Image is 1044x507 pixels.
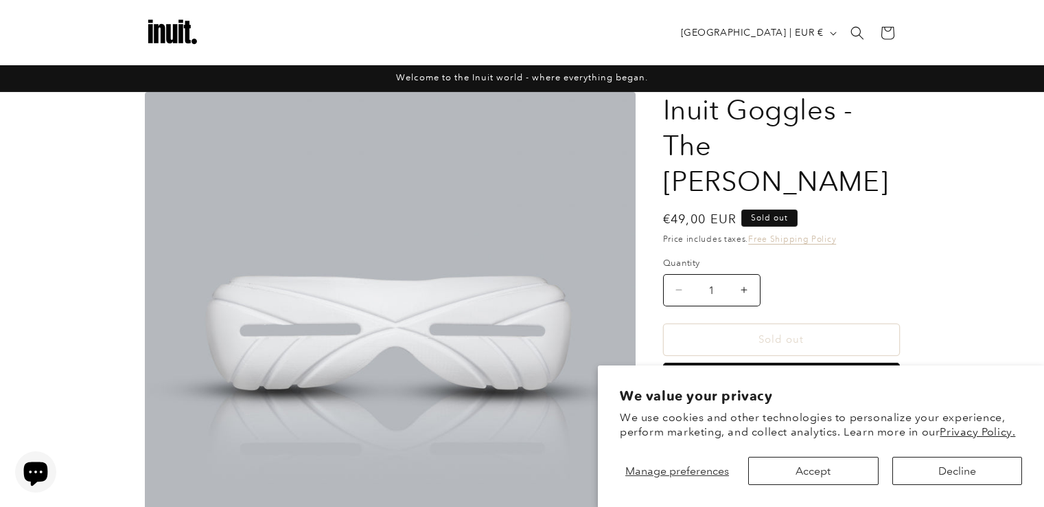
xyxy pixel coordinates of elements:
span: Welcome to the Inuit world - where everything began. [396,72,648,82]
span: [GEOGRAPHIC_DATA] | EUR € [681,25,824,40]
h2: We value your privacy [620,387,1022,405]
div: Announcement [145,65,900,91]
img: Inuit Logo [145,5,200,60]
h1: Inuit Goggles - The [PERSON_NAME] [663,92,900,199]
span: Manage preferences [625,464,729,477]
inbox-online-store-chat: Shopify online store chat [11,451,60,496]
label: Quantity [663,256,900,270]
p: We use cookies and other technologies to personalize your experience, perform marketing, and coll... [620,411,1022,440]
button: Sold out [663,324,900,356]
summary: Search [842,18,872,48]
span: Sold out [741,210,798,227]
button: Manage preferences [620,457,734,485]
button: Accept [748,457,878,485]
button: [GEOGRAPHIC_DATA] | EUR € [673,20,842,46]
span: €49,00 EUR [663,210,737,228]
button: Decline [892,457,1022,485]
a: Free Shipping Policy [748,234,836,244]
a: Privacy Policy. [940,425,1015,438]
button: Notify me [663,363,900,395]
div: Price includes taxes. [663,232,900,246]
